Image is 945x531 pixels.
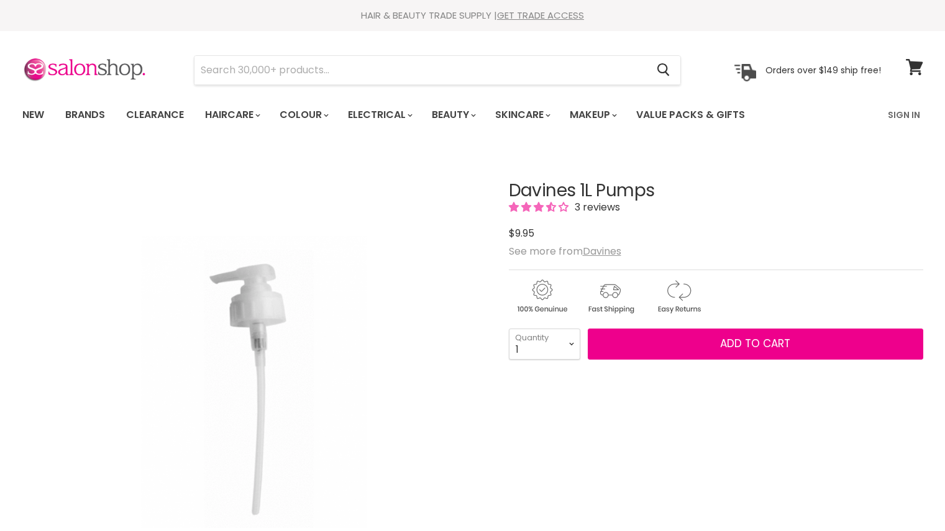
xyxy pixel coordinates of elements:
[720,336,790,351] span: Add to cart
[765,64,881,75] p: Orders over $149 ship free!
[880,102,928,128] a: Sign In
[194,55,681,85] form: Product
[509,226,534,240] span: $9.95
[588,329,923,360] button: Add to cart
[339,102,420,128] a: Electrical
[627,102,754,128] a: Value Packs & Gifts
[571,200,620,214] span: 3 reviews
[13,97,818,133] ul: Main menu
[497,9,584,22] a: GET TRADE ACCESS
[7,9,939,22] div: HAIR & BEAUTY TRADE SUPPLY |
[108,236,400,528] img: Davines 1L Pumps
[196,102,268,128] a: Haircare
[422,102,483,128] a: Beauty
[647,56,680,84] button: Search
[270,102,336,128] a: Colour
[560,102,624,128] a: Makeup
[646,278,711,315] img: returns.gif
[509,200,571,214] span: 3.67 stars
[7,97,939,133] nav: Main
[509,278,575,315] img: genuine.gif
[13,102,53,128] a: New
[509,329,580,360] select: Quantity
[194,56,647,84] input: Search
[509,244,621,258] span: See more from
[56,102,114,128] a: Brands
[509,181,923,201] h1: Davines 1L Pumps
[583,244,621,258] a: Davines
[486,102,558,128] a: Skincare
[117,102,193,128] a: Clearance
[577,278,643,315] img: shipping.gif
